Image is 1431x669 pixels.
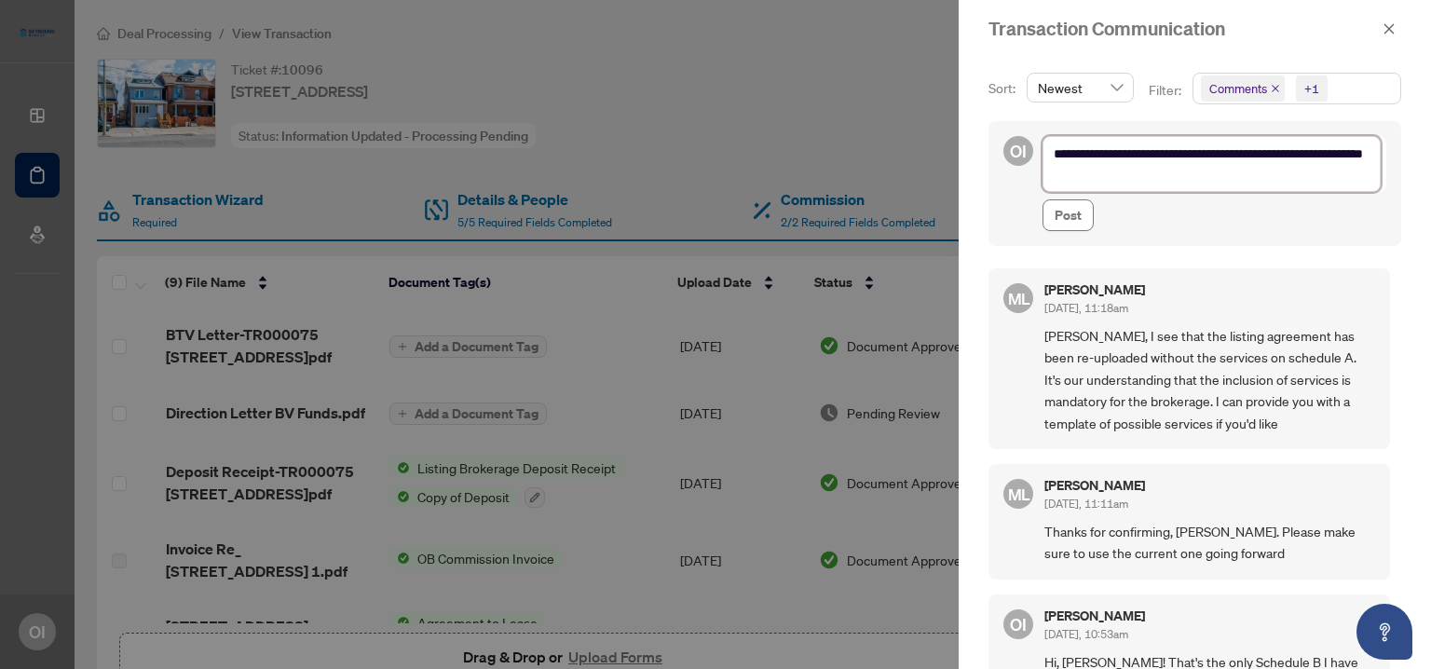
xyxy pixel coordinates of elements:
[1010,138,1027,164] span: OI
[1149,80,1184,101] p: Filter:
[1201,75,1285,102] span: Comments
[1044,479,1145,492] h5: [PERSON_NAME]
[1007,481,1029,506] span: ML
[1007,285,1029,310] span: ML
[1271,84,1280,93] span: close
[1356,604,1412,660] button: Open asap
[1055,200,1082,230] span: Post
[1044,325,1375,434] span: [PERSON_NAME], I see that the listing agreement has been re-uploaded without the services on sche...
[988,78,1019,99] p: Sort:
[1043,199,1094,231] button: Post
[988,15,1377,43] div: Transaction Communication
[1044,301,1128,315] span: [DATE], 11:18am
[1304,79,1319,98] div: +1
[1044,497,1128,511] span: [DATE], 11:11am
[1383,22,1396,35] span: close
[1010,611,1027,637] span: OI
[1044,283,1145,296] h5: [PERSON_NAME]
[1044,627,1128,641] span: [DATE], 10:53am
[1044,521,1375,565] span: Thanks for confirming, [PERSON_NAME]. Please make sure to use the current one going forward
[1038,74,1123,102] span: Newest
[1209,79,1267,98] span: Comments
[1044,609,1145,622] h5: [PERSON_NAME]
